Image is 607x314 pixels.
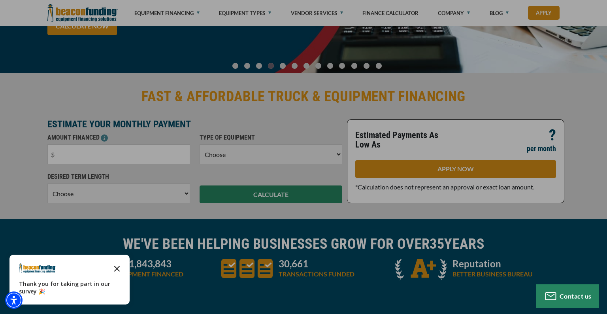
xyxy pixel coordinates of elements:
div: Survey [9,255,130,305]
button: Contact us [536,284,599,308]
span: Contact us [560,292,592,300]
p: Thank you for taking part in our survey 🎉 [19,280,120,295]
img: Company logo [19,263,56,273]
div: Accessibility Menu [5,291,23,309]
button: Close the survey [109,260,125,276]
